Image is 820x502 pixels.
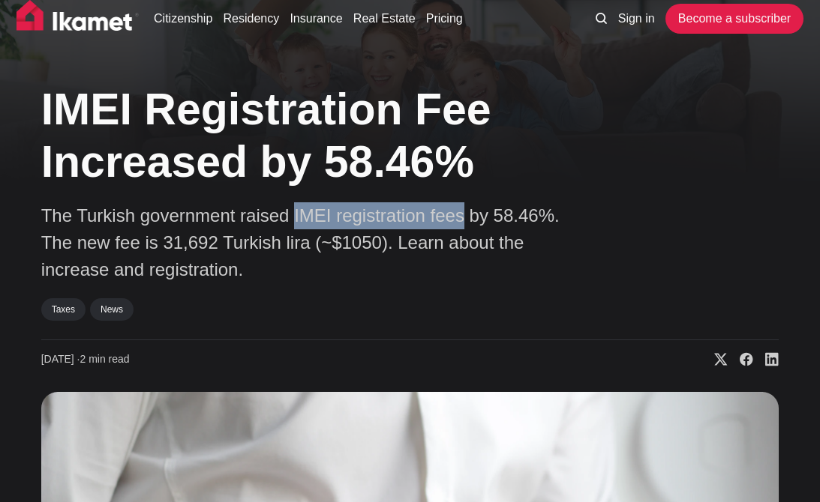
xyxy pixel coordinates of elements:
[41,83,641,190] h1: IMEI Registration Fee Increased by 58.46%
[353,10,416,28] a: Real Estate
[426,10,463,28] a: Pricing
[665,4,803,34] a: Become a subscriber
[41,298,86,321] a: Taxes
[41,352,130,367] time: 2 min read
[728,352,753,367] a: Share on Facebook
[223,10,279,28] a: Residency
[753,352,779,367] a: Share on Linkedin
[702,352,728,367] a: Share on X
[154,10,212,28] a: Citizenship
[41,202,566,283] p: The Turkish government raised IMEI registration fees by 58.46%. The new fee is 31,692 Turkish lir...
[618,10,655,28] a: Sign in
[90,298,134,321] a: News
[41,353,80,365] span: [DATE] ∙
[290,10,342,28] a: Insurance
